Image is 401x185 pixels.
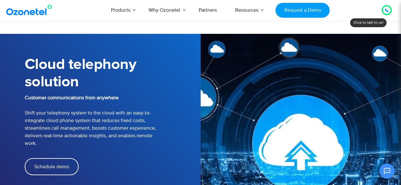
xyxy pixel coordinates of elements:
p: Shift your telephony system to the cloud with an easy-to-integrate cloud phone system that reduce... [25,94,201,147]
span: Schedule demo [34,164,69,169]
h1: Cloud telephony solution [25,56,201,91]
a: Request a Demo [275,3,330,18]
b: Customer communications from anywhere [25,95,119,101]
button: Open chat [379,163,395,179]
a: Schedule demo [25,158,79,175]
